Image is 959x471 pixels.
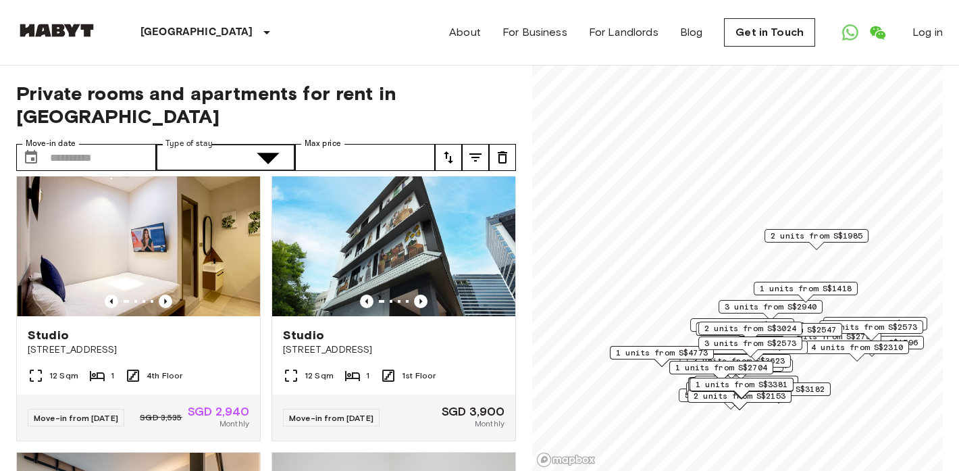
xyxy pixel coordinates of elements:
[305,370,334,382] span: 12 Sqm
[811,341,903,353] span: 4 units from S$2310
[829,318,921,330] span: 3 units from S$1480
[147,370,182,382] span: 4th Floor
[435,144,462,171] button: tune
[694,376,798,397] div: Map marker
[698,322,802,343] div: Map marker
[704,322,796,334] span: 2 units from S$3024
[489,144,516,171] button: tune
[696,378,787,391] span: 1 units from S$3381
[536,452,596,468] a: Mapbox logo
[771,230,862,242] span: 2 units from S$1985
[744,324,836,336] span: 1 units from S$2547
[819,320,923,341] div: Map marker
[16,24,97,37] img: Habyt
[696,322,804,343] div: Map marker
[820,336,924,357] div: Map marker
[360,295,373,308] button: Previous image
[698,337,802,357] div: Map marker
[589,24,658,41] a: For Landlords
[414,295,427,308] button: Previous image
[475,418,504,430] span: Monthly
[690,378,794,399] div: Map marker
[105,295,118,308] button: Previous image
[680,24,703,41] a: Blog
[669,361,773,382] div: Map marker
[283,343,504,357] span: [STREET_ADDRESS]
[28,327,69,343] span: Studio
[442,405,504,418] span: SGD 3,900
[34,413,118,423] span: Move-in from [DATE]
[687,354,791,375] div: Map marker
[159,295,172,308] button: Previous image
[764,229,869,250] div: Map marker
[462,144,489,171] button: tune
[675,362,767,374] span: 1 units from S$2704
[289,413,373,423] span: Move-in from [DATE]
[724,18,815,47] a: Get in Touch
[760,282,852,295] span: 1 units from S$1418
[449,24,481,41] a: About
[725,301,817,313] span: 3 units from S$2940
[864,19,891,46] a: Open WeChat
[733,383,825,395] span: 1 units from S$3182
[754,282,858,303] div: Map marker
[272,154,515,316] img: Marketing picture of unit SG-01-110-044_001
[837,19,864,46] a: Open WhatsApp
[17,154,260,316] img: Marketing picture of unit SG-01-110-033-001
[826,337,918,349] span: 6 units from S$1596
[28,343,249,357] span: [STREET_ADDRESS]
[805,341,909,362] div: Map marker
[912,24,943,41] a: Log in
[219,418,249,430] span: Monthly
[704,341,808,362] div: Map marker
[688,378,792,399] div: Map marker
[696,319,788,331] span: 3 units from S$1985
[165,138,213,149] label: Type of stay
[719,300,823,321] div: Map marker
[305,138,341,149] label: Max price
[685,389,777,401] span: 5 units from S$1680
[49,370,78,382] span: 12 Sqm
[686,382,790,403] div: Map marker
[704,337,796,349] span: 3 units from S$2573
[16,82,516,128] span: Private rooms and apartments for rent in [GEOGRAPHIC_DATA]
[689,359,793,380] div: Map marker
[688,389,792,410] div: Map marker
[616,347,708,359] span: 1 units from S$4773
[111,370,114,382] span: 1
[402,370,436,382] span: 1st Floor
[366,370,369,382] span: 1
[502,24,567,41] a: For Business
[823,317,927,338] div: Map marker
[140,24,253,41] p: [GEOGRAPHIC_DATA]
[18,144,45,171] button: Choose date
[825,321,917,333] span: 1 units from S$2573
[188,405,249,418] span: SGD 2,940
[690,318,794,339] div: Map marker
[140,412,182,424] span: SGD 3,535
[727,382,831,403] div: Map marker
[738,323,842,344] div: Map marker
[610,346,714,367] div: Map marker
[679,389,783,410] div: Map marker
[26,138,76,149] label: Move-in date
[283,327,324,343] span: Studio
